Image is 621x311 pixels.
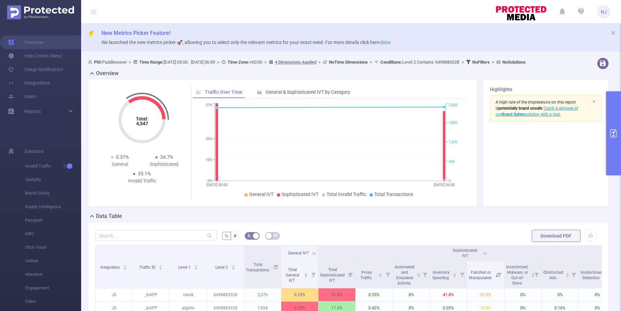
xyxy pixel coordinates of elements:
span: General & Sophisticated IVT by Category [266,89,350,95]
span: Undisclosed Detection [580,270,603,280]
tspan: 2,400 [449,103,457,108]
b: Brand Safety [502,112,525,117]
tspan: 37% [206,103,212,108]
span: > [316,60,323,65]
a: Reports [24,105,41,118]
span: A high rate of the impressions on this report [496,100,576,105]
p: 41.8% [430,288,467,301]
span: Automated and Emulated Activity [395,265,414,286]
span: Sophisticated IVT [453,248,477,258]
span: Falsified or Manipulated [469,270,493,280]
span: Total Sophisticated IVT [320,267,345,283]
span: Obstructed Ads [543,270,563,280]
p: 0% [542,288,578,301]
span: > [262,60,269,65]
p: 51.8% [318,288,355,301]
tspan: 0% [208,179,212,183]
b: Conditions : [380,60,402,65]
i: icon: caret-up [304,272,308,274]
i: icon: caret-up [531,272,535,274]
span: # [234,233,237,239]
i: icon: caret-up [123,264,127,266]
b: No Time Dimensions [329,60,368,65]
div: General [98,161,142,168]
i: Filter menu [569,261,578,288]
a: docs [380,40,390,45]
h2: Data Table [96,212,122,220]
i: icon: caret-down [453,274,457,276]
p: JS [95,288,132,301]
tspan: 600 [449,159,455,164]
tspan: 4,547 [136,121,148,126]
span: 34.7% [160,154,173,160]
i: icon: caret-up [159,264,163,266]
tspan: 0 [449,179,451,183]
i: icon: caret-down [531,274,535,276]
p: 0% [504,288,541,301]
span: Total Transactions [246,262,270,272]
button: icon: close [611,29,616,37]
span: Passport [25,214,81,227]
p: roock [170,288,207,301]
a: Users [8,90,36,103]
span: MRC [25,227,81,241]
span: Level 2 Contains '6498883328' [380,60,460,65]
i: icon: caret-down [194,267,198,269]
tspan: 10% [206,158,212,162]
i: icon: caret-down [123,267,127,269]
a: Usage Notification [8,63,63,76]
span: 0.37% [116,154,129,160]
div: Sort [194,264,198,268]
span: Paddlewaver [DATE] 05:00 - [DATE] 06:59 +00:00 [88,60,526,65]
button: icon: close [592,98,596,105]
b: PID: [94,60,102,65]
p: 0.29% [281,288,318,301]
span: Solutions [24,145,44,158]
div: Sort [531,272,535,276]
span: Inventory Spoofing [432,270,450,280]
span: Unified [25,254,81,268]
span: Attention [25,268,81,281]
i: icon: caret-down [566,274,569,276]
h2: Overview [96,69,119,77]
i: icon: caret-down [231,267,235,269]
i: Filter menu [346,261,355,288]
div: Sort [123,264,127,268]
i: Filter menu [495,261,504,288]
span: Engagement [25,281,81,295]
div: Sort [159,264,163,268]
i: icon: caret-up [453,272,457,274]
b: No Solutions [502,60,526,65]
a: Overview [8,36,44,49]
span: % [225,233,228,239]
span: We launched the new metrics picker 🚀, allowing you to select only the relevant metrics for your e... [101,40,390,45]
i: icon: close [592,99,596,104]
i: Filter menu [420,261,430,288]
i: Filter menu [532,261,541,288]
p: _InAPP [133,288,169,301]
div: Sort [417,272,421,276]
div: Sophisticated [142,161,186,168]
span: Level 1 [178,265,192,270]
span: Level 2 [215,265,229,270]
div: Sort [453,272,457,276]
a: Integrations [8,76,50,90]
tspan: 1,800 [449,120,457,125]
div: Invalid Traffic [120,177,164,184]
i: icon: bar-chart [257,90,262,94]
h3: Highlights [490,86,602,93]
span: General IVT [249,192,273,197]
button: Download PDF [532,230,580,242]
span: Reports [24,109,41,114]
p: 2,376 [244,288,281,301]
span: > [460,60,466,65]
span: General IVT [288,251,309,256]
span: > [490,60,496,65]
i: Filter menu [271,246,281,288]
span: > [215,60,221,65]
span: Video [25,295,81,308]
b: No Filters [472,60,490,65]
span: 35.1% [138,171,151,176]
u: 4 Dimensions Applied [275,60,316,65]
tspan: [DATE] 06:00 [434,183,455,187]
